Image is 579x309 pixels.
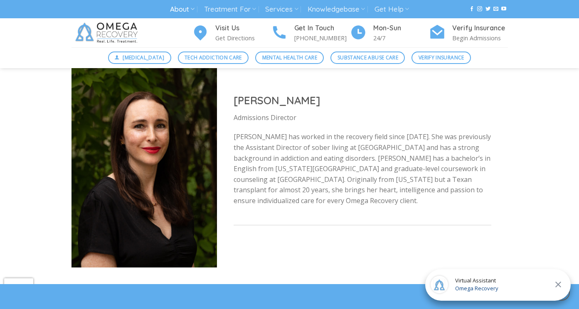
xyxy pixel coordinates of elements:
[178,51,249,64] a: Tech Addiction Care
[338,54,398,61] span: Substance Abuse Care
[215,23,271,34] h4: Visit Us
[192,23,271,43] a: Visit Us Get Directions
[255,51,324,64] a: Mental Health Care
[419,54,464,61] span: Verify Insurance
[234,132,491,206] p: [PERSON_NAME] has worked in the recovery field since [DATE]. She was previously the Assistant Dir...
[123,54,164,61] span: [MEDICAL_DATA]
[429,23,508,43] a: Verify Insurance Begin Admissions
[330,51,405,64] a: Substance Abuse Care
[485,6,490,12] a: Follow on Twitter
[501,6,506,12] a: Follow on YouTube
[234,113,491,123] p: Admissions Director
[375,2,409,17] a: Get Help
[452,33,508,43] p: Begin Admissions
[265,2,298,17] a: Services
[262,54,317,61] span: Mental Health Care
[411,51,471,64] a: Verify Insurance
[185,54,242,61] span: Tech Addiction Care
[477,6,482,12] a: Follow on Instagram
[452,23,508,34] h4: Verify Insurance
[493,6,498,12] a: Send us an email
[469,6,474,12] a: Follow on Facebook
[373,23,429,34] h4: Mon-Sun
[294,33,350,43] p: [PHONE_NUMBER]
[215,33,271,43] p: Get Directions
[204,2,256,17] a: Treatment For
[71,18,144,47] img: Omega Recovery
[170,2,195,17] a: About
[373,33,429,43] p: 24/7
[271,23,350,43] a: Get In Touch [PHONE_NUMBER]
[294,23,350,34] h4: Get In Touch
[308,2,365,17] a: Knowledgebase
[108,51,171,64] a: [MEDICAL_DATA]
[234,93,491,107] h2: [PERSON_NAME]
